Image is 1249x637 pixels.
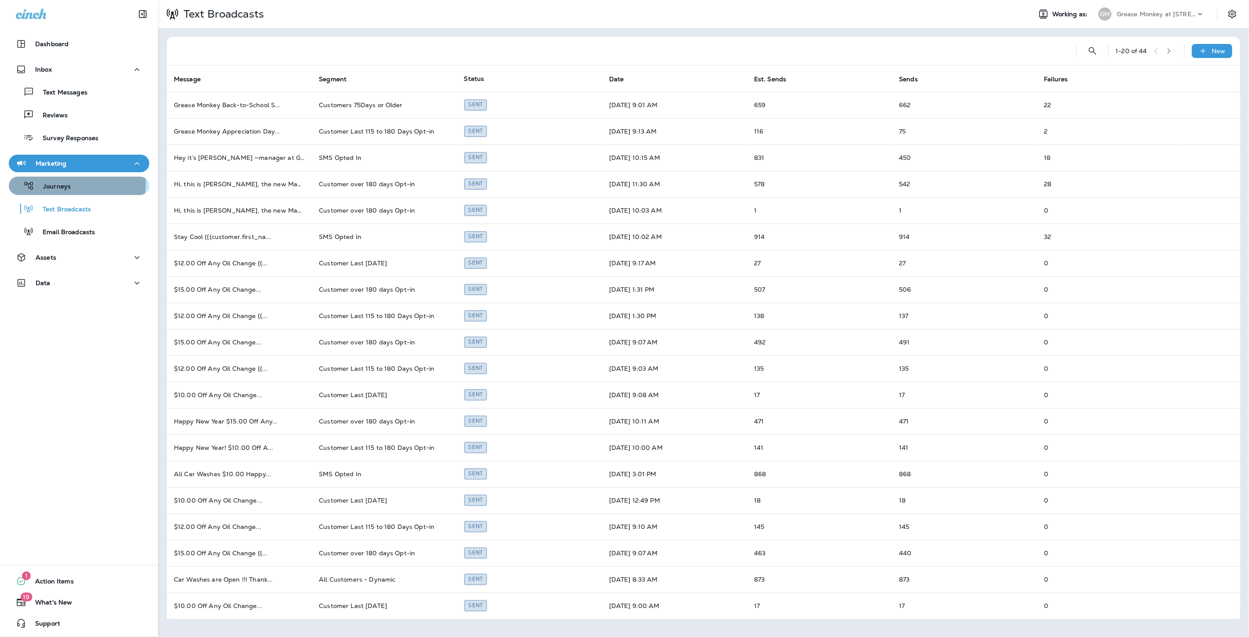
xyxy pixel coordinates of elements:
td: 141 [747,434,892,461]
td: 450 [892,145,1037,171]
button: Settings [1224,6,1240,22]
td: [DATE] 9:17 AM [602,250,747,276]
td: [DATE] 10:11 AM [602,408,747,434]
td: 17 [892,593,1037,619]
span: Created by Dave Gerbig [464,575,487,583]
p: Assets [36,254,56,261]
td: Customer over 180 days Opt-in [312,540,457,566]
span: Message [174,75,212,83]
span: Created by Dave Gerbig [464,337,487,345]
td: [DATE] 10:00 AM [602,434,747,461]
td: 2 [1037,118,1182,145]
td: Happy New Year $15.00 Off Any ... [167,408,312,434]
span: Date [609,75,635,83]
div: Sent [464,363,487,374]
div: Sent [464,310,487,321]
td: 1 [747,197,892,224]
span: Created by Dave Gerbig [464,601,487,609]
div: Sent [464,231,487,242]
td: 18 [892,487,1037,514]
td: Customer over 180 days Opt-in [312,197,457,224]
td: 491 [892,329,1037,355]
td: Customer Last 115 to 180 Days Opt-in [312,118,457,145]
td: 0 [1037,276,1182,303]
td: 17 [892,382,1037,408]
span: Created by Dave Gerbig [464,496,487,503]
td: $10.00 Off Any Oil Change ... [167,382,312,408]
td: 873 [747,566,892,593]
td: $15.00 Off Any Oil Change {{ ... [167,540,312,566]
td: [DATE] 1:30 PM [602,303,747,329]
td: SMS Opted In [312,145,457,171]
p: Dashboard [35,40,69,47]
span: Message [174,76,201,83]
td: 659 [747,92,892,118]
td: Hey it’s [PERSON_NAME] —manager at Gre ... [167,145,312,171]
td: Customers 75Days or Older [312,92,457,118]
span: Created by Dave Gerbig [464,390,487,398]
p: Grease Monkey at [STREET_ADDRESS] [1117,11,1196,18]
td: 17 [747,593,892,619]
td: $12.00 Off Any Oil Change {{ ... [167,250,312,276]
td: [DATE] 12:49 PM [602,487,747,514]
td: 868 [747,461,892,487]
td: 0 [1037,329,1182,355]
p: Text Broadcasts [180,7,264,21]
button: Search Text Broadcasts [1084,42,1101,60]
td: 0 [1037,382,1182,408]
span: Created by Dave Gerbig [464,179,487,187]
td: Customer Last 115 to 180 Days Opt-in [312,303,457,329]
td: 27 [747,250,892,276]
td: 0 [1037,197,1182,224]
td: 145 [747,514,892,540]
span: Est. Sends [754,76,786,83]
span: Action Items [26,578,74,588]
div: Sent [464,495,487,506]
button: Email Broadcasts [9,222,149,241]
button: Journeys [9,177,149,195]
button: 1Action Items [9,572,149,590]
td: 18 [747,487,892,514]
td: 0 [1037,355,1182,382]
span: Segment [319,75,358,83]
td: [DATE] 10:15 AM [602,145,747,171]
div: Sent [464,547,487,558]
td: Customer Last [DATE] [312,382,457,408]
button: Marketing [9,155,149,172]
td: Customer Last 115 to 180 Days Opt-in [312,355,457,382]
td: 0 [1037,461,1182,487]
div: GM [1098,7,1112,21]
td: [DATE] 9:01 AM [602,92,747,118]
button: Support [9,615,149,632]
td: Customer Last [DATE] [312,487,457,514]
span: Created by Dave Gerbig [464,311,487,319]
span: Date [609,76,624,83]
p: Inbox [35,66,52,73]
button: Text Messages [9,83,149,101]
p: Marketing [36,160,66,167]
td: 0 [1037,303,1182,329]
td: [DATE] 9:07 AM [602,329,747,355]
td: 116 [747,118,892,145]
button: Dashboard [9,35,149,53]
button: Collapse Sidebar [130,5,155,23]
span: Created by Dave Gerbig [464,416,487,424]
td: 492 [747,329,892,355]
div: Sent [464,442,487,453]
td: 0 [1037,566,1182,593]
td: $15.00 Off Any Oil Change ... [167,276,312,303]
td: 0 [1037,514,1182,540]
td: 868 [892,461,1037,487]
td: 0 [1037,487,1182,514]
td: [DATE] 9:00 AM [602,593,747,619]
span: Working as: [1052,11,1090,18]
p: Text Messages [34,89,87,97]
td: 28 [1037,171,1182,197]
td: Customer over 180 days Opt-in [312,171,457,197]
td: 27 [892,250,1037,276]
span: Sends [899,75,929,83]
td: 0 [1037,408,1182,434]
td: 471 [747,408,892,434]
span: 1 [22,572,31,580]
td: Stay Cool {{{customer.first_na ... [167,224,312,250]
